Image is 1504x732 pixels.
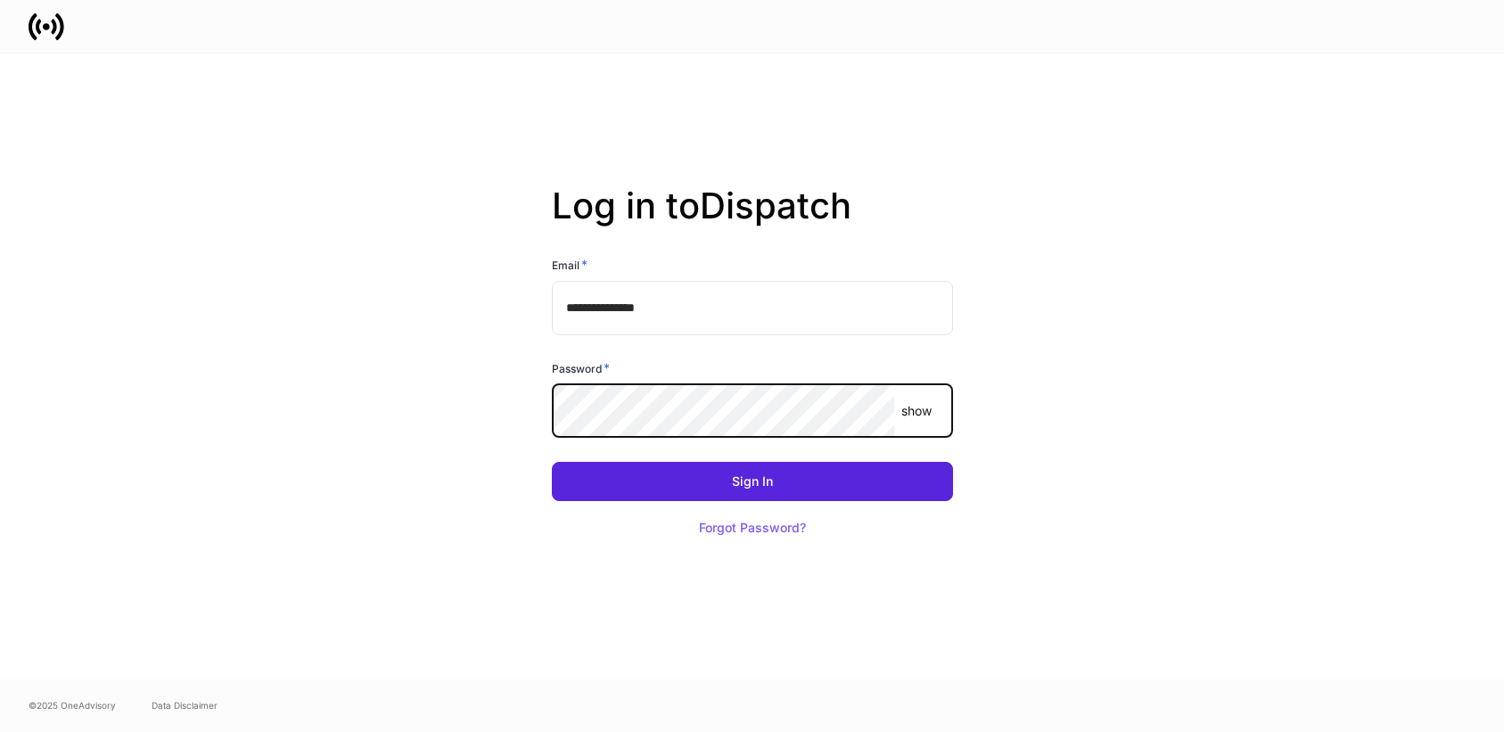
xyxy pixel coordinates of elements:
a: Data Disclaimer [152,698,218,712]
div: Forgot Password? [699,522,806,534]
div: Sign In [732,475,773,488]
span: © 2025 OneAdvisory [29,698,116,712]
h6: Email [552,256,588,274]
button: Sign In [552,462,953,501]
h2: Log in to Dispatch [552,185,953,256]
h6: Password [552,359,610,377]
button: Forgot Password? [677,508,828,547]
p: show [901,402,932,420]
